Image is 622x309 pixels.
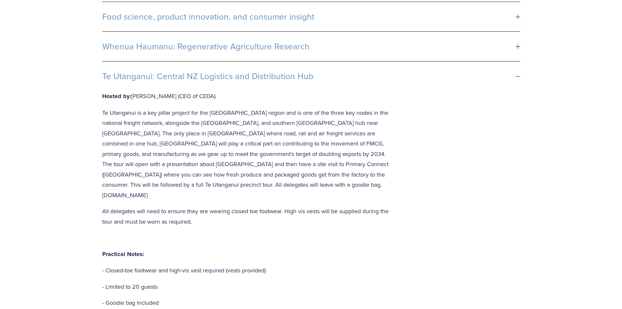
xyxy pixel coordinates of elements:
p: All delegates will need to ensure they are wearing closed toe footwear. High vis vests will be su... [102,206,395,227]
p: - Closed-toe footwear and high-vis vest required (vests provided) [102,265,395,276]
button: Whenua Haumanu: Regenerative Agriculture Research [102,32,520,61]
span: Food science, product innovation, and consumer insight [102,12,516,22]
p: - Goodie bag included [102,298,395,308]
span: Whenua Haumanu: Regenerative Agriculture Research [102,42,516,51]
span: Te Utanganui: Central NZ Logistics and Distribution Hub [102,71,516,81]
strong: Practical Notes: [102,250,144,258]
p: Te Utanganui is a key pillar project for the [GEOGRAPHIC_DATA] region and is one of the three key... [102,108,395,200]
button: Te Utanganui: Central NZ Logistics and Distribution Hub [102,61,520,91]
strong: Hosted by: [102,92,131,100]
p: - Limited to 20 guests [102,282,395,292]
p: [PERSON_NAME] (CEO of CEDA) [102,91,395,102]
button: Food science, product innovation, and consumer insight [102,2,520,31]
a: [DOMAIN_NAME] [102,191,148,199]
